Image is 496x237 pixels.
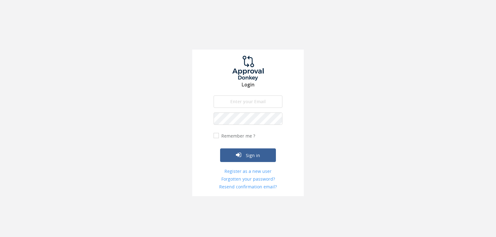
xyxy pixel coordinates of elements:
input: Enter your Email [214,95,282,108]
button: Sign in [220,148,276,162]
a: Resend confirmation email? [214,184,282,190]
img: logo.png [225,56,271,81]
label: Remember me ? [220,133,255,139]
a: Register as a new user [214,168,282,174]
a: Forgotten your password? [214,176,282,182]
h3: Login [192,82,304,88]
